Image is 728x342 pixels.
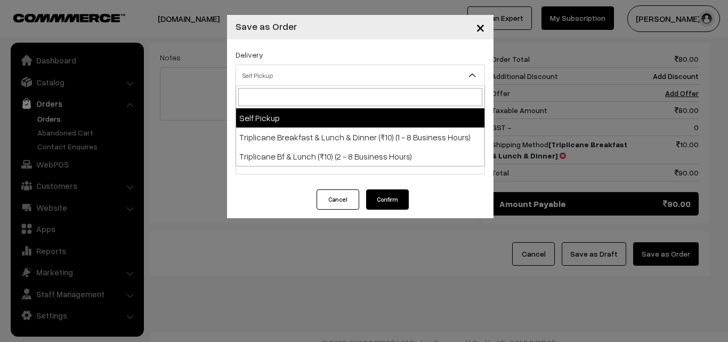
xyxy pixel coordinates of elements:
[236,66,484,85] span: Self Pickup
[317,189,359,210] button: Cancel
[467,11,494,44] button: Close
[236,128,484,147] li: Triplicane Breakfast & Lunch & Dinner (₹10) (1 - 8 Business Hours)
[236,65,485,86] span: Self Pickup
[366,189,409,210] button: Confirm
[236,49,263,60] label: Delivery
[476,17,485,37] span: ×
[236,147,484,166] li: Triplicane Bf & Lunch (₹10) (2 - 8 Business Hours)
[236,108,484,128] li: Self Pickup
[236,19,297,34] h4: Save as Order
